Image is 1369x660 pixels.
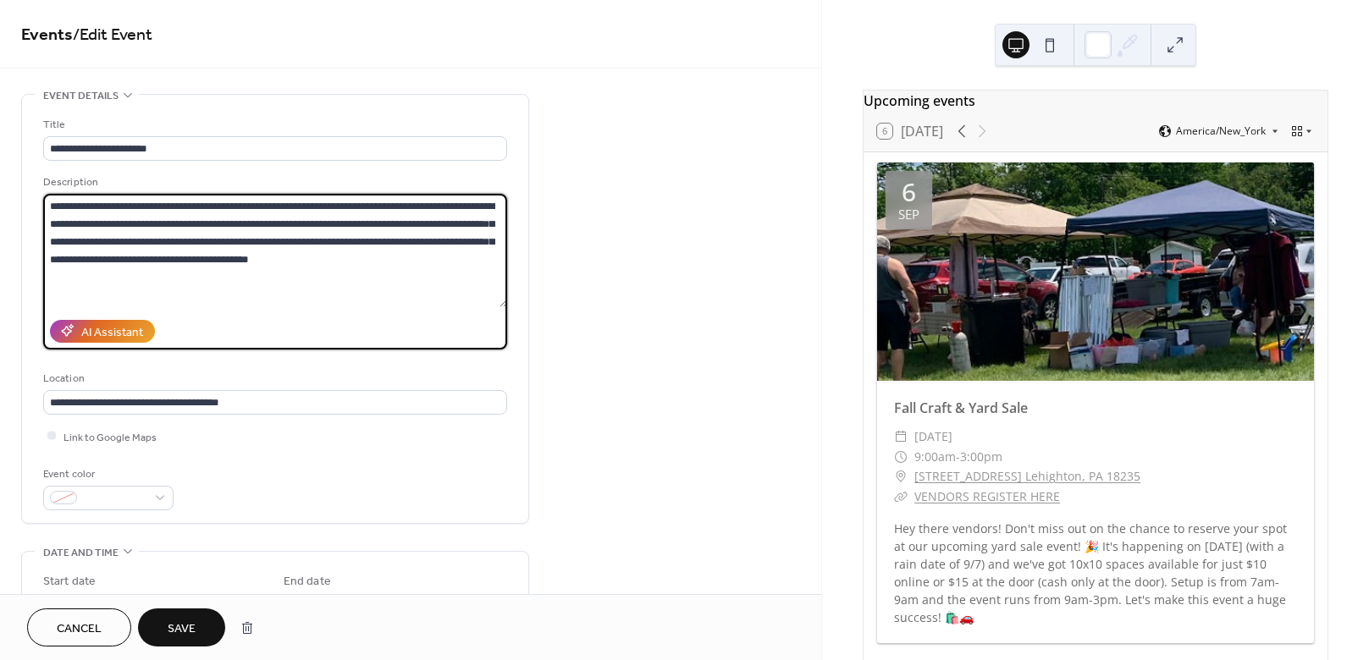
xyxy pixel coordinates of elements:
div: ​ [894,426,908,447]
a: VENDORS REGISTER HERE [914,488,1060,504]
button: Save [138,608,225,646]
div: ​ [894,487,908,507]
div: Description [43,173,504,191]
a: [STREET_ADDRESS] Lehighton, PA 18235 [914,466,1140,487]
div: Event color [43,465,170,483]
div: Location [43,370,504,388]
a: Fall Craft & Yard Sale [894,399,1028,417]
span: - [956,447,960,467]
div: AI Assistant [81,323,143,341]
div: Hey there vendors! Don't miss out on the chance to reserve your spot at our upcoming yard sale ev... [877,520,1314,626]
button: Cancel [27,608,131,646]
div: Start date [43,573,96,591]
div: ​ [894,447,908,467]
span: Date and time [43,544,119,562]
span: [DATE] [914,426,952,447]
span: America/New_York [1176,126,1266,136]
span: Save [168,620,196,638]
span: Link to Google Maps [63,428,157,446]
span: 9:00am [914,447,956,467]
span: 3:00pm [960,447,1002,467]
div: ​ [894,466,908,487]
div: Title [43,116,504,134]
a: Events [21,19,73,52]
div: Upcoming events [864,91,1328,111]
span: Event details [43,87,119,105]
div: Sep [898,208,919,221]
span: / Edit Event [73,19,152,52]
div: 6 [902,179,916,205]
button: AI Assistant [50,320,155,343]
span: Cancel [57,620,102,638]
div: End date [284,573,331,591]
